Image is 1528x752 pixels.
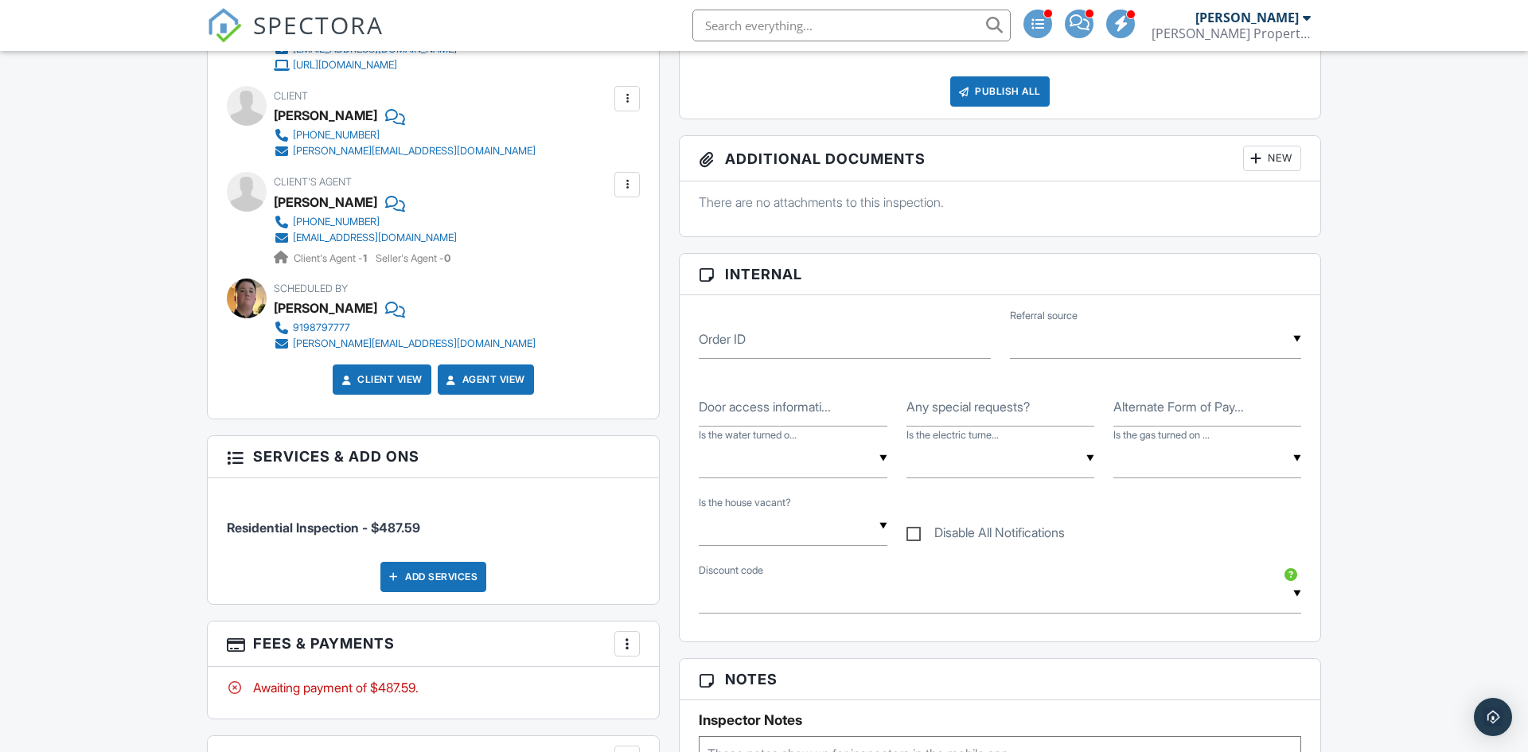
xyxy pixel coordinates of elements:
a: Client View [338,372,423,388]
span: Client [274,90,308,102]
label: Order ID [699,330,746,348]
a: SPECTORA [207,21,384,55]
label: Alternate Form of Payment (Escrow, PayPal, Zelle, Business Check, etc) [1113,398,1244,415]
a: 9198797777 [274,320,536,336]
p: There are no attachments to this inspection. [699,193,1301,211]
label: Any special requests? [906,398,1030,415]
input: Door access information. If you don't have this, our scheduling team will reach out to your agent. [699,388,887,427]
label: Disable All Notifications [906,525,1065,545]
div: [URL][DOMAIN_NAME] [293,59,397,72]
a: Agent View [443,372,525,388]
a: [PERSON_NAME][EMAIL_ADDRESS][DOMAIN_NAME] [274,143,536,159]
a: [PERSON_NAME][EMAIL_ADDRESS][DOMAIN_NAME] [274,336,536,352]
div: New [1243,146,1301,171]
h3: Additional Documents [680,136,1320,181]
label: Is the water turned on at the property? [699,428,797,442]
input: Alternate Form of Payment (Escrow, PayPal, Zelle, Business Check, etc) [1113,388,1301,427]
label: Is the electric turned on at the property? [906,428,999,442]
div: Open Intercom Messenger [1474,698,1512,736]
span: Client's Agent [274,176,352,188]
h5: Inspector Notes [699,712,1301,728]
a: [EMAIL_ADDRESS][DOMAIN_NAME] [274,230,457,246]
div: [PHONE_NUMBER] [293,216,380,228]
div: [PHONE_NUMBER] [293,129,380,142]
strong: 0 [444,252,450,264]
div: [PERSON_NAME][EMAIL_ADDRESS][DOMAIN_NAME] [293,337,536,350]
div: [PERSON_NAME] [1195,10,1299,25]
div: [PERSON_NAME] [274,103,377,127]
div: [PERSON_NAME] [274,296,377,320]
span: Residential Inspection - $487.59 [227,520,420,536]
a: [URL][DOMAIN_NAME] [274,57,610,73]
h3: Internal [680,254,1320,295]
h3: Fees & Payments [208,621,659,667]
label: Is the house vacant? [699,496,791,510]
li: Service: Residential Inspection [227,490,640,549]
div: Webb Property Inspection [1152,25,1311,41]
a: [PHONE_NUMBER] [274,214,457,230]
label: Door access information. If you don't have this, our scheduling team will reach out to your agent. [699,398,831,415]
div: Awaiting payment of $487.59. [227,679,640,696]
div: [EMAIL_ADDRESS][DOMAIN_NAME] [293,232,457,244]
div: Add Services [380,562,486,592]
span: Scheduled By [274,282,348,294]
span: Seller's Agent - [376,252,450,264]
span: Client's Agent - [294,252,369,264]
img: The Best Home Inspection Software - Spectora [207,8,242,43]
h3: Services & Add ons [208,436,659,477]
span: SPECTORA [253,8,384,41]
h3: Notes [680,659,1320,700]
div: [PERSON_NAME][EMAIL_ADDRESS][DOMAIN_NAME] [293,145,536,158]
label: Is the gas turned on at the property? [1113,428,1210,442]
label: Referral source [1010,309,1078,323]
a: [PHONE_NUMBER] [274,127,536,143]
label: Discount code [699,563,763,578]
div: Publish All [950,76,1050,107]
input: Any special requests? [906,388,1094,427]
strong: 1 [363,252,367,264]
div: 9198797777 [293,321,350,334]
input: Search everything... [692,10,1011,41]
a: [PERSON_NAME] [274,190,377,214]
